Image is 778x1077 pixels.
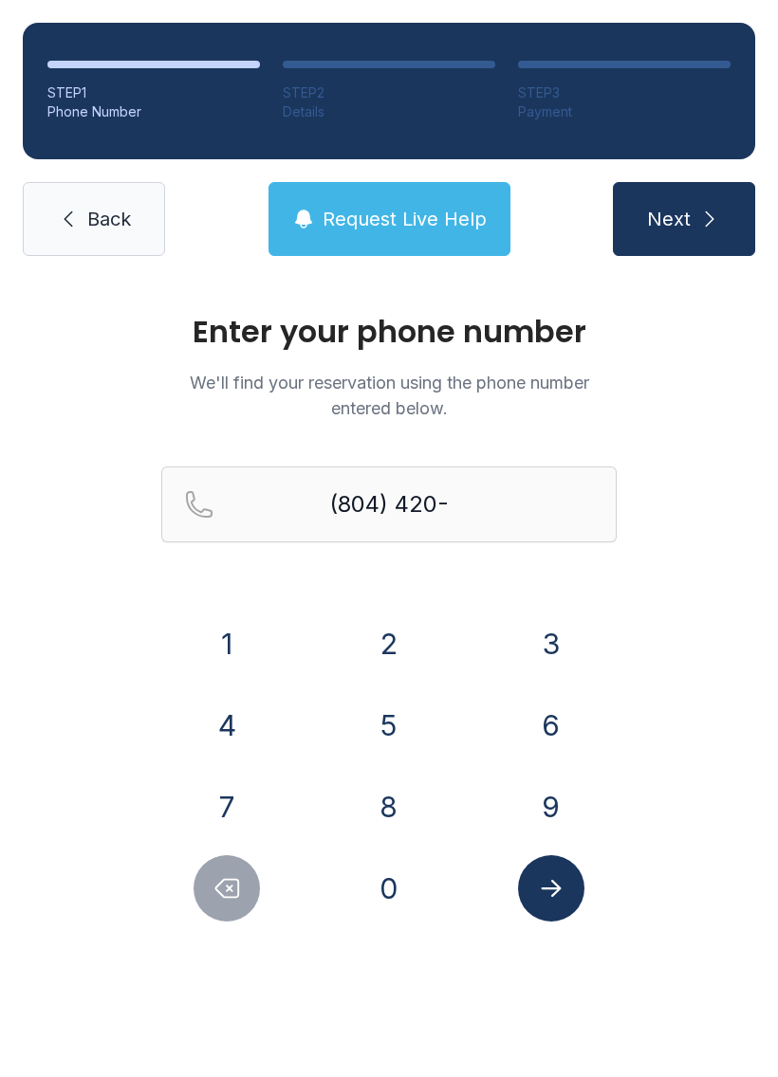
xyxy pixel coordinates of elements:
span: Back [87,206,131,232]
button: 5 [356,692,422,758]
p: We'll find your reservation using the phone number entered below. [161,370,617,421]
button: 1 [194,611,260,677]
div: Phone Number [47,102,260,121]
div: STEP 1 [47,83,260,102]
button: 6 [518,692,584,758]
button: 0 [356,855,422,922]
div: STEP 2 [283,83,495,102]
span: Next [647,206,691,232]
button: 9 [518,774,584,840]
button: 4 [194,692,260,758]
button: 7 [194,774,260,840]
div: Payment [518,102,731,121]
button: Submit lookup form [518,855,584,922]
button: 2 [356,611,422,677]
button: 3 [518,611,584,677]
h1: Enter your phone number [161,317,617,347]
input: Reservation phone number [161,466,617,542]
div: Details [283,102,495,121]
button: 8 [356,774,422,840]
button: Delete number [194,855,260,922]
div: STEP 3 [518,83,731,102]
span: Request Live Help [323,206,487,232]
